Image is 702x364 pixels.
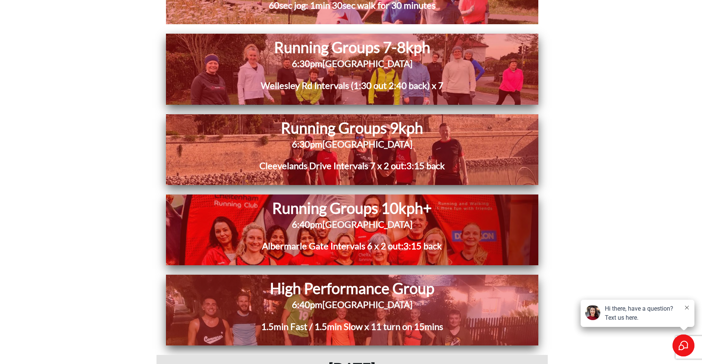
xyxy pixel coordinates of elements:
span: [GEOGRAPHIC_DATA] [322,58,412,69]
h2: 6:40pm [218,218,486,240]
span: Wellesley Rd Intervals (1:30 out 2:40 back) x 7 [261,80,443,91]
h2: 6:30pm [198,138,506,160]
span: [GEOGRAPHIC_DATA] [322,219,412,230]
span: Albermarle Gate Intervals 6 x 2 out:3:15 back [262,240,442,251]
h1: Running Groups 9kph [198,118,506,138]
h1: Running Groups 7-8kph [205,37,499,57]
span: [GEOGRAPHIC_DATA] [322,138,412,149]
h2: 6:30pm [205,57,499,79]
h1: Running Groups 10kph+ [218,198,486,218]
h2: 6:40pm [207,298,497,320]
span: Cleevelands Drive Intervals 7 x 2 out:3:15 back [259,160,445,171]
span: [GEOGRAPHIC_DATA] [322,299,412,310]
h1: High Performance Group [207,278,497,298]
span: 1.5min Fast / 1.5min Slow x 11 turn on 15mins [261,321,443,332]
